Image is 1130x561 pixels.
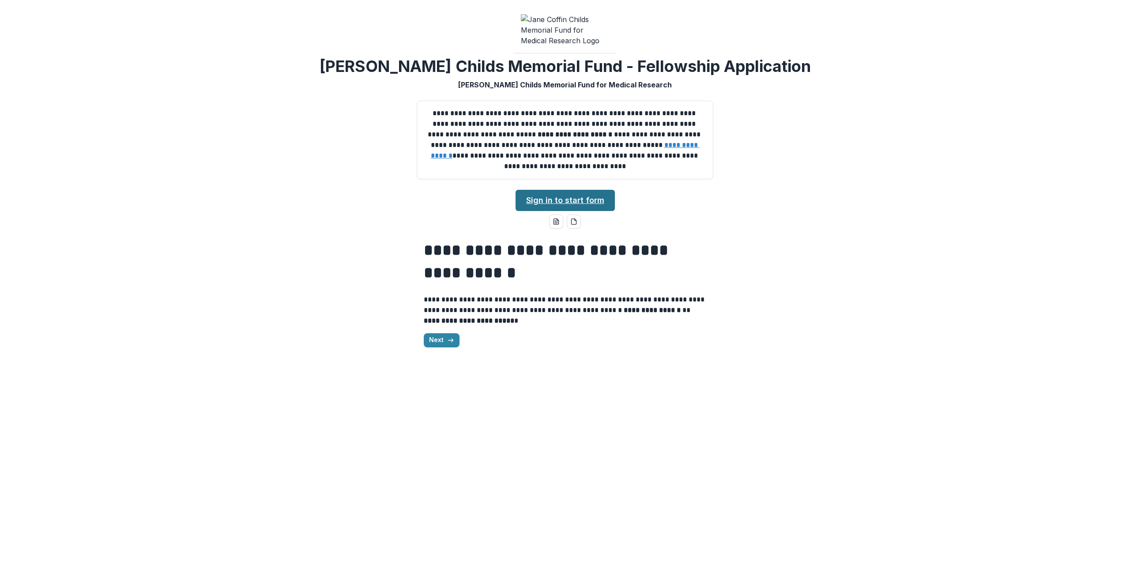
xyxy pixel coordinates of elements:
[424,333,460,347] button: Next
[549,215,563,229] button: word-download
[320,57,811,76] h2: [PERSON_NAME] Childs Memorial Fund - Fellowship Application
[516,190,615,211] a: Sign in to start form
[521,14,609,46] img: Jane Coffin Childs Memorial Fund for Medical Research Logo
[458,79,672,90] p: [PERSON_NAME] Childs Memorial Fund for Medical Research
[567,215,581,229] button: pdf-download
